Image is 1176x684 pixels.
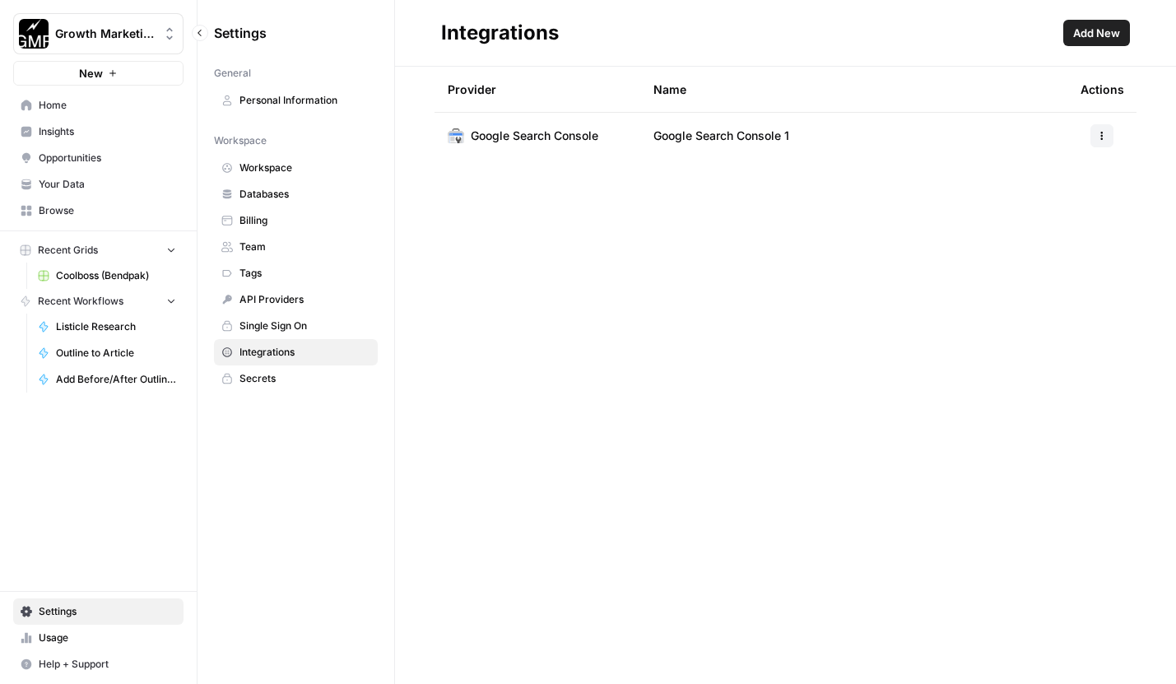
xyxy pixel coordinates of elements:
[13,92,184,119] a: Home
[38,243,98,258] span: Recent Grids
[1073,25,1120,41] span: Add New
[239,93,370,108] span: Personal Information
[239,345,370,360] span: Integrations
[239,266,370,281] span: Tags
[448,67,496,112] div: Provider
[214,339,378,365] a: Integrations
[19,19,49,49] img: Growth Marketing Pro Logo
[39,151,176,165] span: Opportunities
[55,26,155,42] span: Growth Marketing Pro
[214,87,378,114] a: Personal Information
[39,604,176,619] span: Settings
[214,155,378,181] a: Workspace
[214,23,267,43] span: Settings
[239,240,370,254] span: Team
[39,203,176,218] span: Browse
[239,371,370,386] span: Secrets
[13,145,184,171] a: Opportunities
[56,346,176,361] span: Outline to Article
[214,234,378,260] a: Team
[214,181,378,207] a: Databases
[653,67,1054,112] div: Name
[13,119,184,145] a: Insights
[13,625,184,651] a: Usage
[39,177,176,192] span: Your Data
[214,313,378,339] a: Single Sign On
[79,65,103,81] span: New
[214,260,378,286] a: Tags
[214,365,378,392] a: Secrets
[441,20,559,46] div: Integrations
[13,289,184,314] button: Recent Workflows
[13,13,184,54] button: Workspace: Growth Marketing Pro
[13,598,184,625] a: Settings
[239,161,370,175] span: Workspace
[30,314,184,340] a: Listicle Research
[239,292,370,307] span: API Providers
[214,286,378,313] a: API Providers
[39,630,176,645] span: Usage
[239,187,370,202] span: Databases
[214,133,267,148] span: Workspace
[214,207,378,234] a: Billing
[13,171,184,198] a: Your Data
[30,340,184,366] a: Outline to Article
[56,372,176,387] span: Add Before/After Outline to KB
[13,651,184,677] button: Help + Support
[39,98,176,113] span: Home
[239,319,370,333] span: Single Sign On
[1063,20,1130,46] button: Add New
[448,128,464,144] img: Google Search Console
[56,268,176,283] span: Coolboss (Bendpak)
[30,263,184,289] a: Coolboss (Bendpak)
[471,128,598,144] span: Google Search Console
[56,319,176,334] span: Listicle Research
[239,213,370,228] span: Billing
[39,124,176,139] span: Insights
[13,61,184,86] button: New
[1081,67,1124,112] div: Actions
[30,366,184,393] a: Add Before/After Outline to KB
[653,128,789,144] span: Google Search Console 1
[214,66,251,81] span: General
[13,238,184,263] button: Recent Grids
[39,657,176,672] span: Help + Support
[38,294,123,309] span: Recent Workflows
[13,198,184,224] a: Browse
